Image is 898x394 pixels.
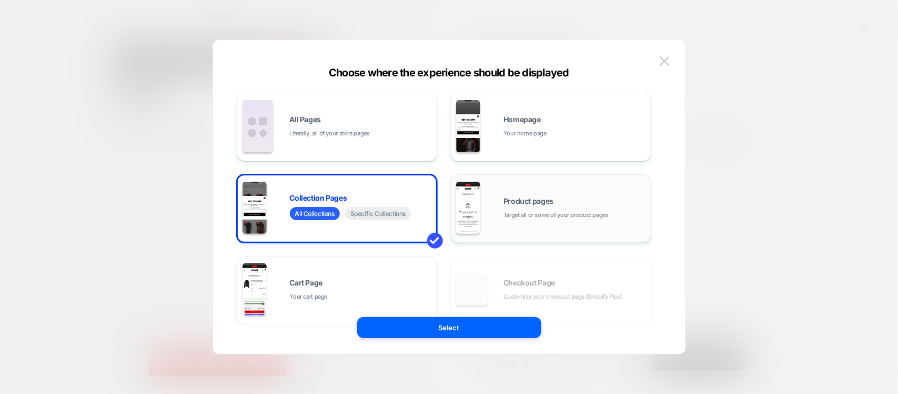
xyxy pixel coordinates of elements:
[503,116,541,123] span: Homepage
[154,19,189,35] a: Shop now
[15,21,37,34] span: [DATE]
[503,129,547,139] span: Your home page
[58,82,63,91] span: 1
[660,56,669,65] img: close
[36,82,41,91] span: 0
[213,66,685,79] div: Choose where the experience should be displayed
[65,82,68,91] span: /
[27,82,41,92] a: 0
[503,198,553,205] span: Product pages
[503,210,609,220] span: Target all or some of your product pages
[70,82,97,91] span: $239.00
[35,318,173,342] a: SHOP BEST SELLERS
[357,317,541,338] button: Select
[47,82,97,92] a: 1 / $239.00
